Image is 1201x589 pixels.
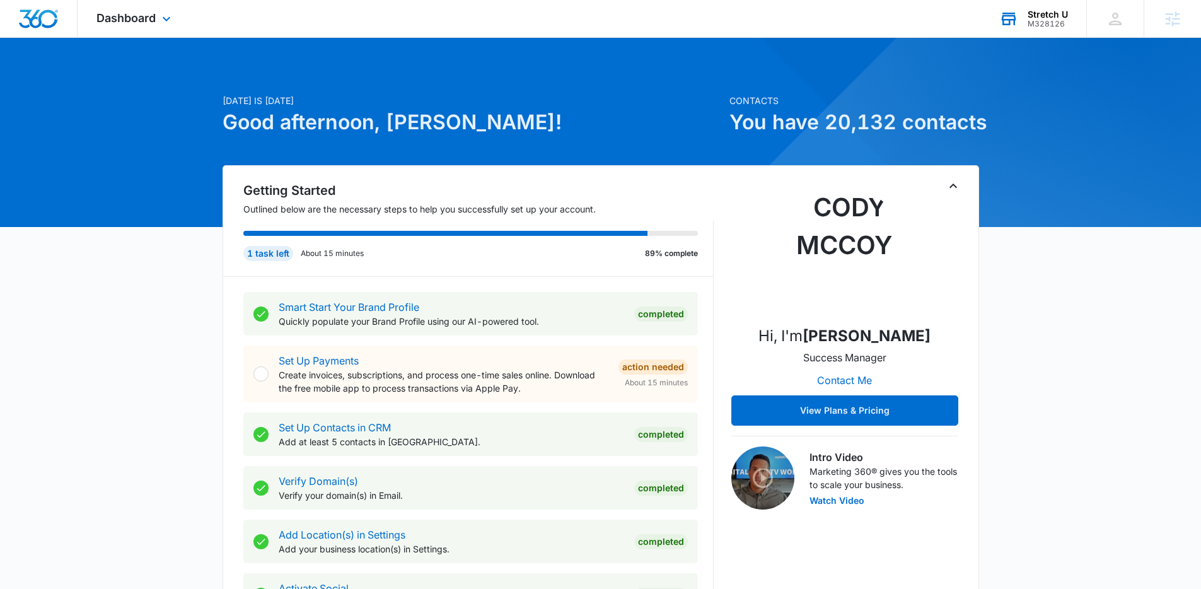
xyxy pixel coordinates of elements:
[301,248,364,259] p: About 15 minutes
[803,350,886,365] p: Success Manager
[279,315,624,328] p: Quickly populate your Brand Profile using our AI-powered tool.
[731,446,794,510] img: Intro Video
[1028,9,1068,20] div: account name
[1028,20,1068,28] div: account id
[809,496,864,505] button: Watch Video
[729,94,979,107] p: Contacts
[279,528,405,541] a: Add Location(s) in Settings
[731,395,958,426] button: View Plans & Pricing
[946,178,961,194] button: Toggle Collapse
[645,248,698,259] p: 89% complete
[279,489,624,502] p: Verify your domain(s) in Email.
[804,365,885,395] button: Contact Me
[279,354,359,367] a: Set Up Payments
[634,534,688,549] div: Completed
[243,246,293,261] div: 1 task left
[634,306,688,322] div: Completed
[279,542,624,556] p: Add your business location(s) in Settings.
[634,481,688,496] div: Completed
[279,368,608,395] p: Create invoices, subscriptions, and process one-time sales online. Download the free mobile app t...
[96,11,156,25] span: Dashboard
[223,107,722,137] h1: Good afternoon, [PERSON_NAME]!
[279,301,419,313] a: Smart Start Your Brand Profile
[625,377,688,388] span: About 15 minutes
[243,181,714,200] h2: Getting Started
[809,450,958,465] h3: Intro Video
[243,202,714,216] p: Outlined below are the necessary steps to help you successfully set up your account.
[223,94,722,107] p: [DATE] is [DATE]
[803,327,931,345] strong: [PERSON_NAME]
[782,189,908,315] img: Cody McCoy
[279,421,391,434] a: Set Up Contacts in CRM
[729,107,979,137] h1: You have 20,132 contacts
[279,435,624,448] p: Add at least 5 contacts in [GEOGRAPHIC_DATA].
[809,465,958,491] p: Marketing 360® gives you the tools to scale your business.
[758,325,931,347] p: Hi, I'm
[634,427,688,442] div: Completed
[618,359,688,375] div: Action Needed
[279,475,358,487] a: Verify Domain(s)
